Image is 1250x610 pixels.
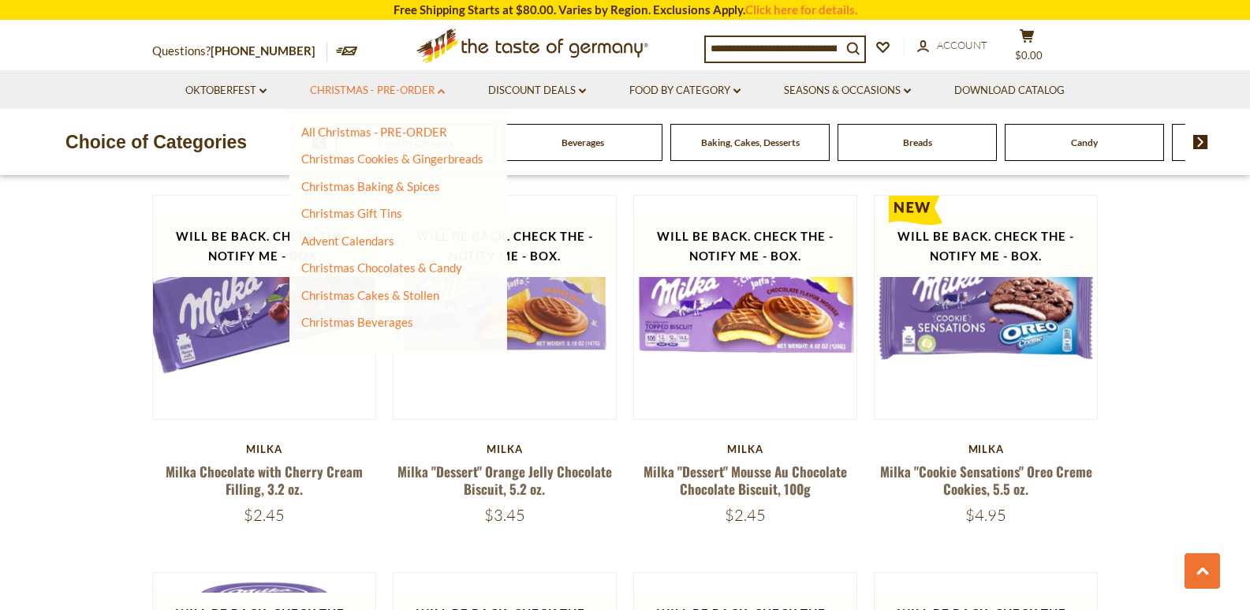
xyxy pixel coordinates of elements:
a: Christmas Chocolates & Candy [301,260,462,275]
span: Account [937,39,987,51]
span: $3.45 [484,505,525,525]
a: Beverages [562,137,604,148]
a: Oktoberfest [185,82,267,99]
a: Christmas - PRE-ORDER [310,82,445,99]
a: Christmas Beverages [301,315,413,329]
a: Account [917,37,987,54]
a: Christmas Gift Tins [301,206,402,220]
a: Christmas Cakes & Stollen [301,288,439,302]
img: Milka [153,196,376,419]
a: Breads [903,137,932,148]
a: Milka Chocolate with Cherry Cream Filling, 3.2 oz. [166,462,363,498]
a: Download Catalog [954,82,1065,99]
a: Milka "Cookie Sensations" Oreo Creme Cookies, 5.5 oz. [880,462,1092,498]
a: Milka "Dessert" Orange Jelly Chocolate Biscuit, 5.2 oz. [397,462,612,498]
span: $2.45 [244,505,285,525]
a: [PHONE_NUMBER] [211,43,315,58]
div: Milka [633,443,858,455]
span: $0.00 [1015,49,1043,62]
a: Baking, Cakes, Desserts [701,137,800,148]
a: Christmas Cookies & Gingerbreads [301,152,483,166]
div: Milka [393,443,618,455]
a: All Christmas - PRE-ORDER [301,125,447,139]
a: Candy [1071,137,1098,148]
a: Christmas Baking & Spices [301,179,440,193]
div: Milka [152,443,377,455]
span: $4.95 [965,505,1006,525]
img: Milka [875,196,1098,419]
span: $2.45 [725,505,766,525]
a: Milka "Dessert" Mousse Au Chocolate Chocolate Biscuit, 100g [644,462,847,498]
p: Questions? [152,41,327,62]
img: next arrow [1193,135,1208,149]
a: Click here for details. [745,2,857,17]
a: Advent Calendars [301,234,394,248]
div: Milka [874,443,1099,455]
button: $0.00 [1004,28,1051,68]
a: Seasons & Occasions [784,82,911,99]
a: Discount Deals [488,82,586,99]
a: Food By Category [629,82,741,99]
img: Milka [634,196,857,419]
